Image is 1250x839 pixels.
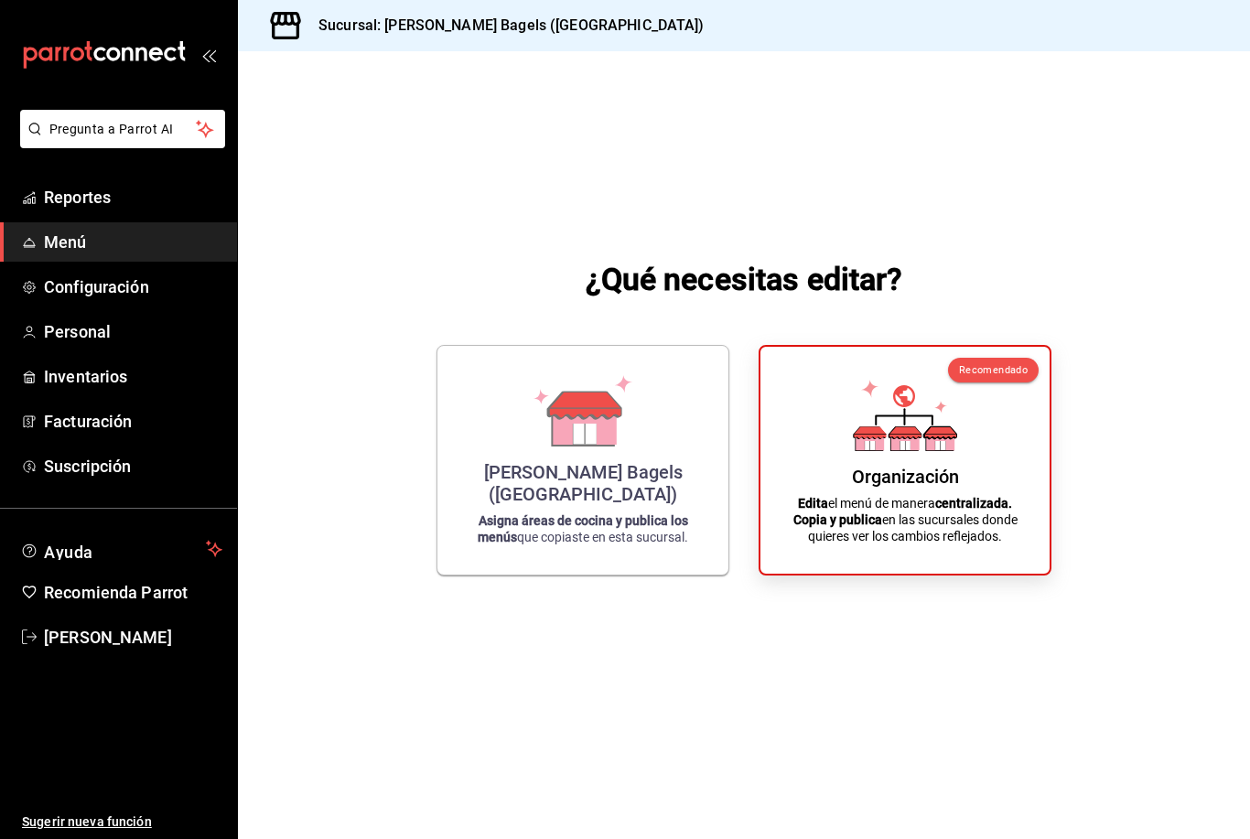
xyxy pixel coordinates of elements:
[586,257,903,301] h1: ¿Qué necesitas editar?
[13,133,225,152] a: Pregunta a Parrot AI
[782,495,1028,544] p: el menú de manera en las sucursales donde quieres ver los cambios reflejados.
[44,319,222,344] span: Personal
[44,274,222,299] span: Configuración
[44,185,222,210] span: Reportes
[798,496,828,511] strong: Edita
[44,409,222,434] span: Facturación
[49,120,197,139] span: Pregunta a Parrot AI
[478,513,688,544] strong: Asigna áreas de cocina y publica los menús
[44,625,222,650] span: [PERSON_NAME]
[459,461,706,505] div: [PERSON_NAME] Bagels ([GEOGRAPHIC_DATA])
[44,454,222,479] span: Suscripción
[201,48,216,62] button: open_drawer_menu
[20,110,225,148] button: Pregunta a Parrot AI
[44,230,222,254] span: Menú
[22,812,222,832] span: Sugerir nueva función
[852,466,959,488] div: Organización
[304,15,705,37] h3: Sucursal: [PERSON_NAME] Bagels ([GEOGRAPHIC_DATA])
[44,364,222,389] span: Inventarios
[959,364,1028,376] span: Recomendado
[459,512,706,545] p: que copiaste en esta sucursal.
[935,496,1012,511] strong: centralizada.
[44,538,199,560] span: Ayuda
[44,580,222,605] span: Recomienda Parrot
[793,512,882,527] strong: Copia y publica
